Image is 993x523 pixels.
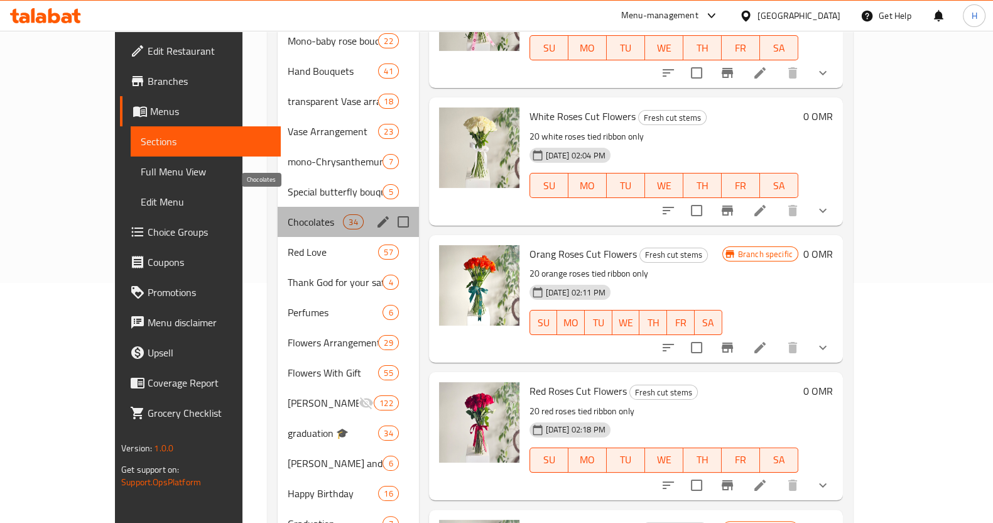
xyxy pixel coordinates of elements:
button: edit [374,212,393,231]
span: 6 [383,307,398,319]
div: Fresh cut stems [639,248,708,263]
h6: 0 OMR [803,382,833,400]
span: [PERSON_NAME] [288,395,359,410]
button: sort-choices [653,470,683,500]
svg: Inactive section [359,395,374,410]
div: Hand Bouquets [288,63,379,79]
span: TU [612,451,640,469]
div: items [383,184,398,199]
h6: 0 OMR [803,245,833,263]
div: items [383,305,398,320]
svg: Show Choices [815,478,830,493]
button: delete [778,58,808,88]
a: Choice Groups [120,217,281,247]
span: Coupons [148,255,271,270]
span: 18 [379,96,398,107]
a: Edit menu item [752,65,768,80]
div: items [378,94,398,109]
div: Mono-baby rose bouquets22 [278,26,419,56]
button: SA [695,310,722,335]
span: WE [650,39,678,57]
span: 55 [379,367,398,379]
button: FR [722,448,760,473]
span: graduation 🎓 [288,426,379,441]
button: sort-choices [653,195,683,226]
button: MO [568,448,607,473]
span: 6 [383,458,398,470]
button: show more [808,333,838,363]
span: Select to update [683,197,710,224]
button: SA [760,173,798,198]
div: Vase Arrangement23 [278,116,419,146]
span: Fresh cut stems [630,385,697,400]
span: 5 [383,186,398,198]
span: [DATE] 02:11 PM [541,287,610,299]
span: TU [612,177,640,195]
button: show more [808,195,838,226]
span: 29 [379,337,398,349]
p: 20 red roses tied ribbon only [529,404,798,419]
span: WE [650,177,678,195]
span: 7 [383,156,398,168]
div: items [378,63,398,79]
span: Menus [150,104,271,119]
span: 122 [374,397,398,409]
span: MO [573,177,602,195]
span: Fresh cut stems [639,111,706,125]
div: Flowers Arrangements29 [278,328,419,358]
div: Happy Birthday16 [278,478,419,509]
button: MO [568,173,607,198]
svg: Show Choices [815,340,830,355]
span: mono-Chrysanthemum bouquets [288,154,383,169]
p: 20 orange roses tied ribbon only [529,266,722,282]
button: TH [683,35,722,60]
button: TH [683,448,722,473]
div: Happy Birthday [288,486,379,501]
div: Perfumes6 [278,297,419,328]
div: mono-Chrysanthemum bouquets7 [278,146,419,177]
div: items [343,214,363,229]
button: SA [760,448,798,473]
div: Thank God for your safety4 [278,267,419,297]
span: TU [612,39,640,57]
span: transparent Vase arrangements [288,94,379,109]
span: MO [562,314,580,332]
button: Branch-specific-item [712,470,742,500]
a: Grocery Checklist [120,398,281,428]
div: items [383,275,398,290]
div: Special butterfly bouquets5 [278,177,419,207]
span: 22 [379,35,398,47]
span: 41 [379,65,398,77]
span: 34 [379,427,398,439]
div: Vase Arrangement [288,124,379,139]
button: delete [778,470,808,500]
span: 23 [379,126,398,138]
img: Red Roses Cut Flowers [439,382,519,463]
span: TH [688,451,717,469]
div: [PERSON_NAME] and other flowers Top Saver6 [278,448,419,478]
a: Edit menu item [752,478,768,493]
button: Branch-specific-item [712,195,742,226]
span: [DATE] 02:04 PM [541,150,610,162]
button: WE [612,310,640,335]
div: items [383,154,398,169]
span: FR [672,314,690,332]
span: 4 [383,277,398,289]
div: graduation 🎓34 [278,418,419,448]
button: delete [778,195,808,226]
div: items [378,124,398,139]
div: Red Love [288,245,379,260]
div: items [378,245,398,260]
button: WE [645,173,683,198]
span: 16 [379,488,398,500]
span: Sections [141,134,271,149]
a: Menu disclaimer [120,307,281,338]
a: Coverage Report [120,368,281,398]
div: Perfumes [288,305,383,320]
button: show more [808,58,838,88]
div: items [378,335,398,350]
button: TU [585,310,612,335]
span: Branch specific [733,248,798,260]
button: TU [607,35,645,60]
